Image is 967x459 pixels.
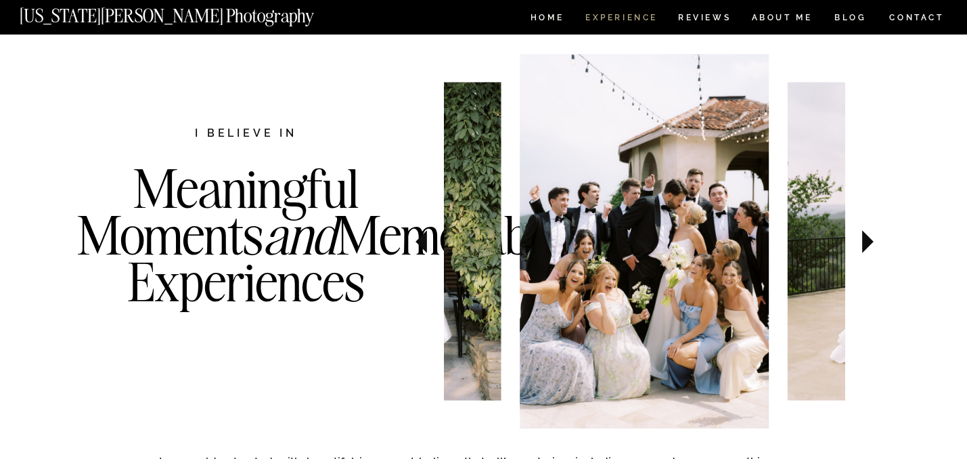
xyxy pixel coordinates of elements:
[263,202,336,268] i: and
[889,10,945,25] a: CONTACT
[20,7,359,18] a: [US_STATE][PERSON_NAME] Photography
[834,14,867,25] a: BLOG
[585,14,656,25] a: Experience
[678,14,729,25] a: REVIEWS
[77,165,415,360] h3: Meaningful Moments Memorable Experiences
[528,14,566,25] a: HOME
[520,54,769,429] img: Bridal party celebrating bride and groom before wedding on outdoor terrace with bouquets
[124,125,369,144] h2: I believe in
[751,14,813,25] a: ABOUT ME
